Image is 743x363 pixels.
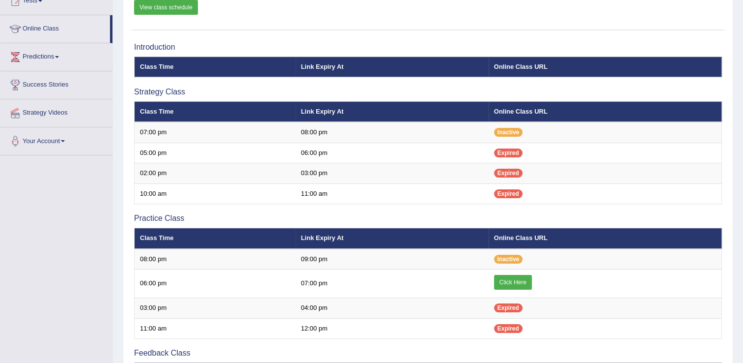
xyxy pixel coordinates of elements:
[135,318,296,339] td: 11:00 am
[134,43,722,52] h3: Introduction
[0,99,112,124] a: Strategy Videos
[296,270,489,298] td: 07:00 pm
[489,57,722,77] th: Online Class URL
[494,303,523,312] span: Expired
[494,149,523,157] span: Expired
[296,101,489,122] th: Link Expiry At
[0,43,112,68] a: Predictions
[135,183,296,204] td: 10:00 am
[296,318,489,339] td: 12:00 pm
[135,122,296,143] td: 07:00 pm
[494,189,523,198] span: Expired
[135,57,296,77] th: Class Time
[494,128,523,137] span: Inactive
[135,228,296,249] th: Class Time
[296,57,489,77] th: Link Expiry At
[134,88,722,96] h3: Strategy Class
[494,324,523,333] span: Expired
[0,127,112,152] a: Your Account
[135,101,296,122] th: Class Time
[135,163,296,184] td: 02:00 pm
[296,122,489,143] td: 08:00 pm
[135,298,296,319] td: 03:00 pm
[489,228,722,249] th: Online Class URL
[0,15,110,40] a: Online Class
[135,143,296,163] td: 05:00 pm
[296,228,489,249] th: Link Expiry At
[296,163,489,184] td: 03:00 pm
[494,275,532,290] a: Click Here
[296,183,489,204] td: 11:00 am
[494,255,523,264] span: Inactive
[296,143,489,163] td: 06:00 pm
[296,298,489,319] td: 04:00 pm
[134,214,722,223] h3: Practice Class
[489,101,722,122] th: Online Class URL
[0,71,112,96] a: Success Stories
[296,249,489,270] td: 09:00 pm
[134,349,722,358] h3: Feedback Class
[494,169,523,178] span: Expired
[135,270,296,298] td: 06:00 pm
[135,249,296,270] td: 08:00 pm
